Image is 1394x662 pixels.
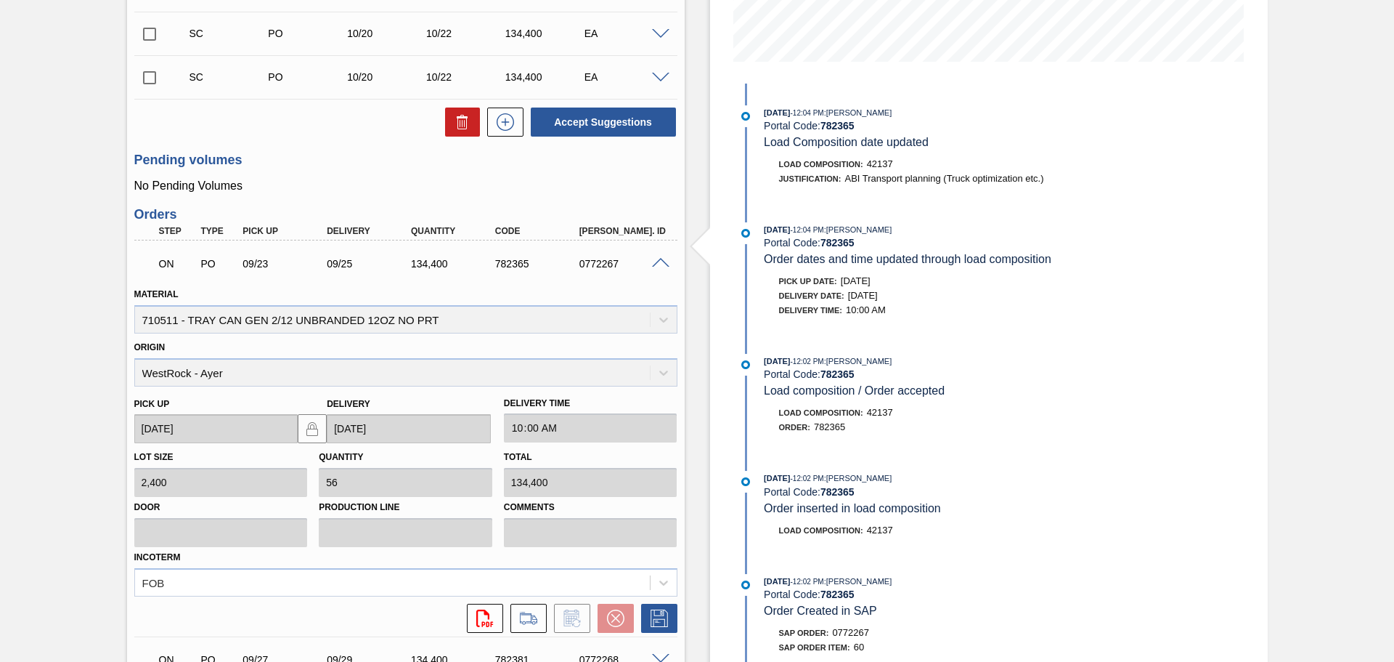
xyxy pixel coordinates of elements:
[779,423,810,432] span: Order :
[576,226,670,236] div: [PERSON_NAME]. ID
[764,357,790,366] span: [DATE]
[764,502,941,514] span: Order inserted in load composition
[134,342,166,352] label: Origin
[134,289,179,299] label: Material
[764,368,1109,380] div: Portal Code:
[186,71,274,83] div: Suggestion Created
[547,604,590,633] div: Inform order change
[764,577,790,586] span: [DATE]
[846,304,886,315] span: 10:00 AM
[576,258,670,270] div: 0772267
[791,358,824,366] span: - 12:02 PM
[764,589,1109,600] div: Portal Code:
[741,477,750,486] img: atual
[779,629,829,637] span: SAP Order:
[480,108,523,137] div: New suggestion
[779,277,837,286] span: Pick up Date:
[779,291,844,300] span: Delivery Date:
[423,71,510,83] div: 10/22/2025
[824,357,892,366] span: : [PERSON_NAME]
[327,414,491,443] input: mm/dd/yyyy
[492,258,586,270] div: 782365
[298,414,327,443] button: locked
[159,258,195,270] p: ON
[791,226,824,234] span: - 12:04 PM
[134,414,298,443] input: mm/dd/yyyy
[504,393,677,414] label: Delivery Time
[764,474,790,483] span: [DATE]
[407,258,502,270] div: 134,400
[323,226,417,236] div: Delivery
[197,226,240,236] div: Type
[264,28,352,39] div: Purchase order
[867,525,893,536] span: 42137
[239,258,333,270] div: 09/23/2025
[841,275,871,286] span: [DATE]
[407,226,502,236] div: Quantity
[504,452,532,462] label: Total
[779,174,841,183] span: Justification:
[791,475,824,483] span: - 12:02 PM
[323,258,417,270] div: 09/25/2025
[327,399,370,409] label: Delivery
[741,581,750,589] img: atual
[239,226,333,236] div: Pick up
[764,237,1109,249] div: Portal Code:
[854,642,864,653] span: 60
[791,578,824,586] span: - 12:02 PM
[343,28,431,39] div: 10/20/2025
[791,109,824,117] span: - 12:04 PM
[820,589,855,600] strong: 782365
[523,106,677,138] div: Accept Suggestions
[824,474,892,483] span: : [PERSON_NAME]
[134,153,677,168] h3: Pending volumes
[848,290,878,301] span: [DATE]
[502,28,590,39] div: 134,400
[741,229,750,238] img: atual
[820,237,855,249] strong: 782365
[134,207,677,222] h3: Orders
[186,28,274,39] div: Suggestion Created
[764,605,877,617] span: Order Created in SAP
[764,120,1109,132] div: Portal Code:
[741,360,750,369] img: atual
[155,226,199,236] div: Step
[590,604,634,633] div: Cancel Order
[779,408,863,417] span: Load Composition :
[503,604,547,633] div: Go to Load Composition
[319,497,492,518] label: Production Line
[779,160,863,169] span: Load Composition :
[867,158,893,169] span: 42137
[134,497,308,518] label: Door
[319,452,363,462] label: Quantity
[134,552,181,562] label: Incoterm
[779,643,850,652] span: SAP Order Item:
[634,604,677,633] div: Save Order
[134,179,677,193] p: No Pending Volumes
[142,576,165,589] div: FOB
[764,136,929,148] span: Load Composition date updated
[832,627,869,638] span: 0772267
[581,28,669,39] div: EA
[741,112,750,121] img: atual
[824,225,892,234] span: : [PERSON_NAME]
[814,421,845,432] span: 782365
[824,577,892,586] span: : [PERSON_NAME]
[844,173,1043,184] span: ABI Transport planning (Truck optimization etc.)
[460,604,503,633] div: Open PDF file
[820,486,855,498] strong: 782365
[764,486,1109,498] div: Portal Code:
[779,526,863,535] span: Load Composition :
[502,71,590,83] div: 134,400
[764,384,945,397] span: Load composition / Order accepted
[764,225,790,234] span: [DATE]
[764,253,1051,265] span: Order dates and time updated through load composition
[867,407,893,418] span: 42137
[581,71,669,83] div: EA
[820,368,855,380] strong: 782365
[197,258,240,270] div: Purchase order
[764,108,790,117] span: [DATE]
[504,497,677,518] label: Comments
[438,108,480,137] div: Delete Suggestions
[531,108,676,137] button: Accept Suggestions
